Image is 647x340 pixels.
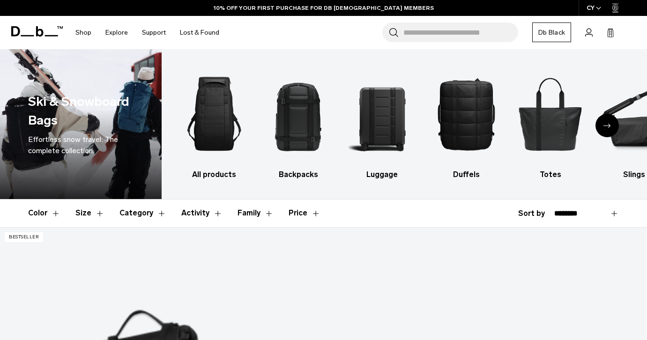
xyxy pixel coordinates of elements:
a: Db Backpacks [265,63,332,180]
a: 10% OFF YOUR FIRST PURCHASE FOR DB [DEMOGRAPHIC_DATA] MEMBERS [214,4,434,12]
li: 4 / 10 [432,63,500,180]
a: Explore [105,16,128,49]
button: Toggle Filter [238,200,274,227]
h3: Luggage [349,169,416,180]
div: Next slide [595,114,619,137]
img: Db [432,63,500,164]
p: Bestseller [5,232,43,242]
a: Lost & Found [180,16,219,49]
a: Db All products [180,63,248,180]
h3: Backpacks [265,169,332,180]
button: Toggle Price [289,200,320,227]
button: Toggle Filter [28,200,60,227]
a: Db Luggage [349,63,416,180]
h1: Ski & Snowboard Bags [28,92,130,130]
li: 3 / 10 [349,63,416,180]
img: Db [180,63,248,164]
a: Db Totes [516,63,584,180]
li: 1 / 10 [180,63,248,180]
h3: Duffels [432,169,500,180]
li: 5 / 10 [516,63,584,180]
button: Toggle Filter [75,200,104,227]
img: Db [349,63,416,164]
li: 2 / 10 [265,63,332,180]
a: Support [142,16,166,49]
img: Db [265,63,332,164]
button: Toggle Filter [119,200,166,227]
nav: Main Navigation [68,16,226,49]
a: Shop [75,16,91,49]
button: Toggle Filter [181,200,223,227]
img: Db [516,63,584,164]
a: Db Duffels [432,63,500,180]
a: Db Black [532,22,571,42]
h3: Totes [516,169,584,180]
span: Effortless snow travel: The complete collection. [28,135,118,155]
h3: All products [180,169,248,180]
